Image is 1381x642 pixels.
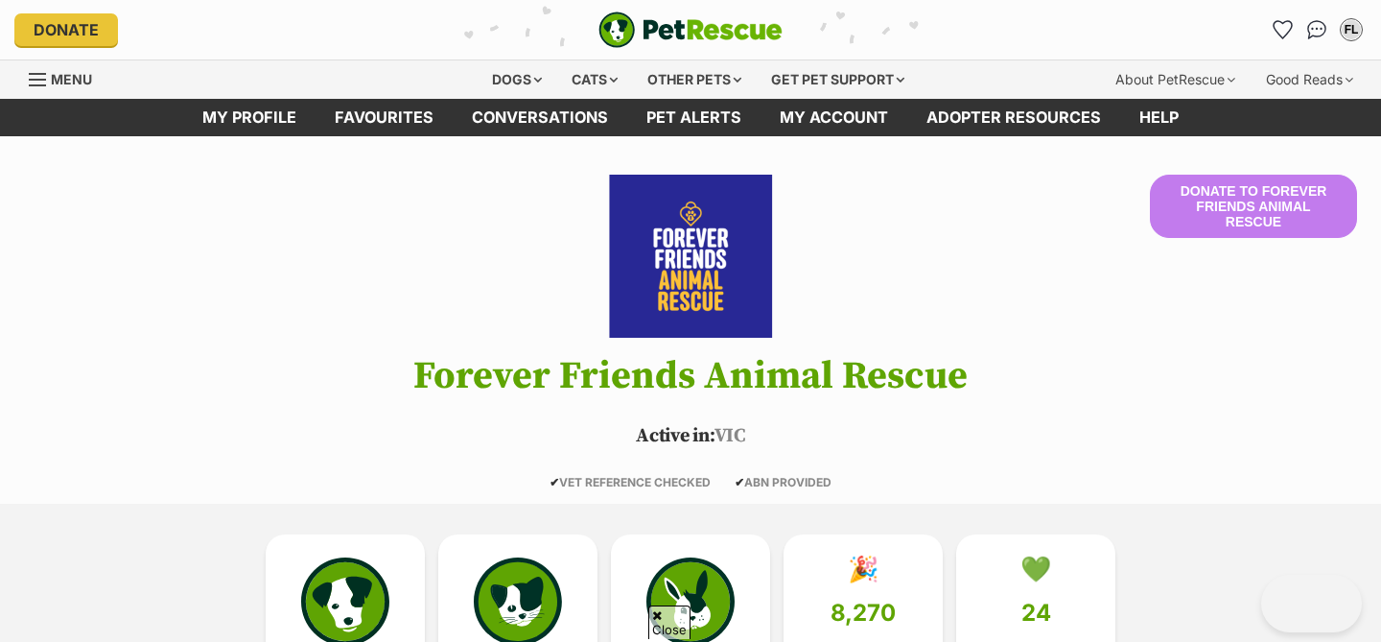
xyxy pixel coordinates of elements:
a: PetRescue [598,12,783,48]
a: Favourites [1267,14,1298,45]
a: Conversations [1301,14,1332,45]
div: FL [1342,20,1361,39]
div: Good Reads [1252,60,1367,99]
a: Donate [14,13,118,46]
a: Menu [29,60,105,95]
a: My account [761,99,907,136]
button: Donate to Forever Friends Animal Rescue [1150,175,1357,238]
span: 24 [1021,600,1051,627]
div: About PetRescue [1102,60,1249,99]
div: Other pets [634,60,755,99]
iframe: Help Scout Beacon - Open [1261,575,1362,632]
a: Favourites [316,99,453,136]
icon: ✔ [550,475,559,489]
span: ABN PROVIDED [735,475,831,489]
div: Dogs [479,60,555,99]
span: VET REFERENCE CHECKED [550,475,711,489]
div: Get pet support [758,60,918,99]
img: Forever Friends Animal Rescue [581,175,800,338]
a: Pet alerts [627,99,761,136]
img: chat-41dd97257d64d25036548639549fe6c8038ab92f7586957e7f3b1b290dea8141.svg [1307,20,1327,39]
button: My account [1336,14,1367,45]
span: Active in: [636,424,714,448]
div: Cats [558,60,631,99]
span: Close [648,606,690,639]
a: conversations [453,99,627,136]
div: 💚 [1020,555,1051,583]
icon: ✔ [735,475,744,489]
span: Menu [51,71,92,87]
a: Adopter resources [907,99,1120,136]
span: 8,270 [831,600,896,627]
img: logo-e224e6f780fb5917bec1dbf3a21bbac754714ae5b6737aabdf751b685950b380.svg [598,12,783,48]
ul: Account quick links [1267,14,1367,45]
div: 🎉 [848,555,878,583]
a: Help [1120,99,1198,136]
a: My profile [183,99,316,136]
